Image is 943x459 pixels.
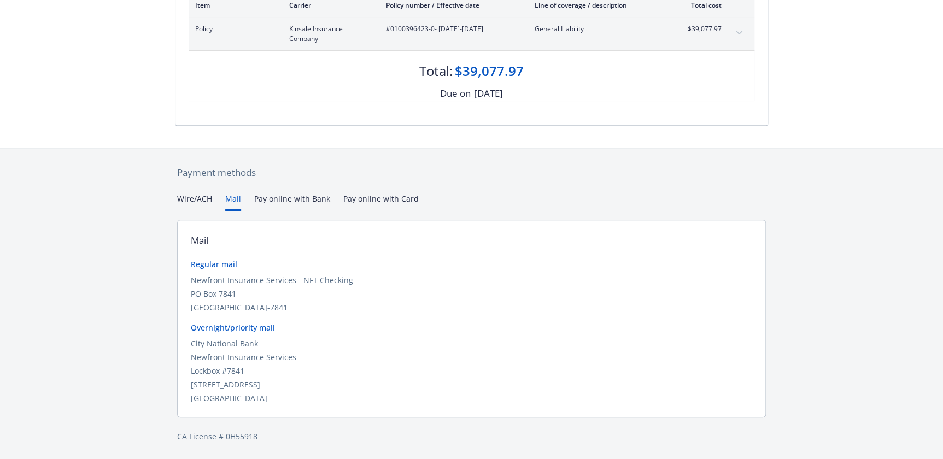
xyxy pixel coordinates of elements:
[730,24,748,42] button: expand content
[343,193,419,211] button: Pay online with Card
[191,338,752,349] div: City National Bank
[191,322,752,333] div: Overnight/priority mail
[191,258,752,270] div: Regular mail
[455,62,524,80] div: $39,077.97
[191,392,752,404] div: [GEOGRAPHIC_DATA]
[535,24,663,34] span: General Liability
[386,1,517,10] div: Policy number / Effective date
[189,17,754,50] div: PolicyKinsale Insurance Company#0100396423-0- [DATE]-[DATE]General Liability$39,077.97expand content
[681,1,722,10] div: Total cost
[474,86,503,101] div: [DATE]
[195,24,272,34] span: Policy
[195,1,272,10] div: Item
[254,193,330,211] button: Pay online with Bank
[289,1,368,10] div: Carrier
[289,24,368,44] span: Kinsale Insurance Company
[191,351,752,363] div: Newfront Insurance Services
[191,233,208,248] div: Mail
[386,24,517,34] span: #0100396423-0 - [DATE]-[DATE]
[191,365,752,376] div: Lockbox #7841
[191,302,752,313] div: [GEOGRAPHIC_DATA]-7841
[177,431,766,442] div: CA License # 0H55918
[191,379,752,390] div: [STREET_ADDRESS]
[225,193,241,211] button: Mail
[191,274,752,286] div: Newfront Insurance Services - NFT Checking
[191,288,752,299] div: PO Box 7841
[177,193,212,211] button: Wire/ACH
[440,86,471,101] div: Due on
[535,1,663,10] div: Line of coverage / description
[177,166,766,180] div: Payment methods
[419,62,453,80] div: Total:
[681,24,722,34] span: $39,077.97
